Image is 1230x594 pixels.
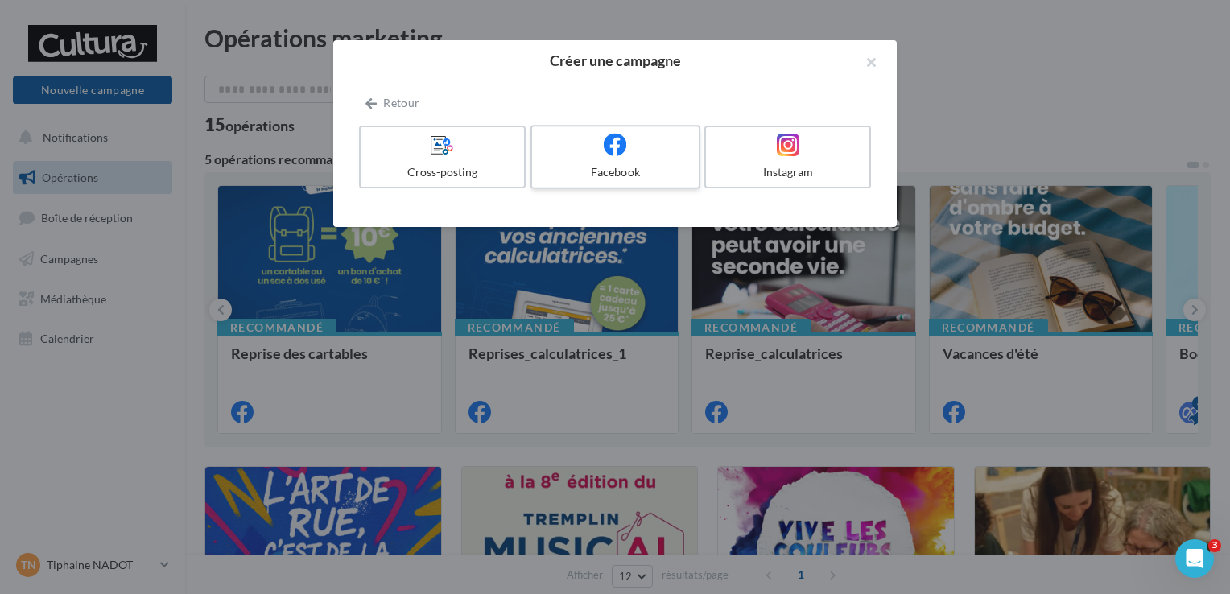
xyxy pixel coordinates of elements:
h2: Créer une campagne [359,53,871,68]
div: Instagram [712,164,863,180]
span: 3 [1208,539,1221,552]
div: Facebook [539,164,691,180]
iframe: Intercom live chat [1175,539,1214,578]
div: Cross-posting [367,164,518,180]
button: Retour [359,93,426,113]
